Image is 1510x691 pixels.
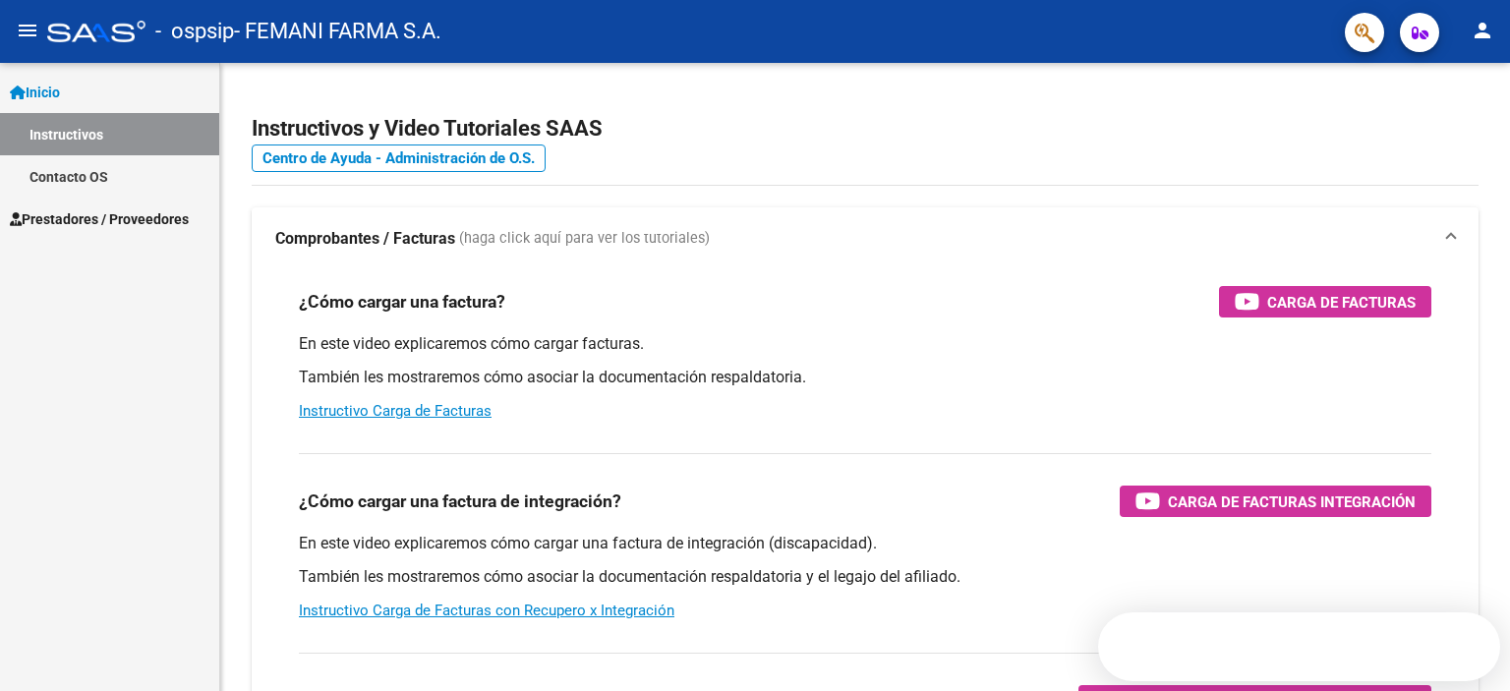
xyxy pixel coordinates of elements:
h3: ¿Cómo cargar una factura? [299,288,505,316]
button: Carga de Facturas [1219,286,1431,317]
mat-icon: person [1471,19,1494,42]
span: - FEMANI FARMA S.A. [234,10,441,53]
h3: ¿Cómo cargar una factura de integración? [299,488,621,515]
p: También les mostraremos cómo asociar la documentación respaldatoria. [299,367,1431,388]
p: En este video explicaremos cómo cargar una factura de integración (discapacidad). [299,533,1431,554]
span: - ospsip [155,10,234,53]
a: Centro de Ayuda - Administración de O.S. [252,144,546,172]
span: Carga de Facturas Integración [1168,489,1416,514]
mat-icon: menu [16,19,39,42]
a: Instructivo Carga de Facturas con Recupero x Integración [299,602,674,619]
span: (haga click aquí para ver los tutoriales) [459,228,710,250]
a: Instructivo Carga de Facturas [299,402,492,420]
p: También les mostraremos cómo asociar la documentación respaldatoria y el legajo del afiliado. [299,566,1431,588]
iframe: Intercom live chat [1443,624,1490,671]
span: Inicio [10,82,60,103]
p: En este video explicaremos cómo cargar facturas. [299,333,1431,355]
span: Carga de Facturas [1267,290,1416,315]
h2: Instructivos y Video Tutoriales SAAS [252,110,1479,147]
mat-expansion-panel-header: Comprobantes / Facturas (haga click aquí para ver los tutoriales) [252,207,1479,270]
button: Carga de Facturas Integración [1120,486,1431,517]
strong: Comprobantes / Facturas [275,228,455,250]
iframe: Intercom live chat discovery launcher [1098,612,1500,681]
span: Prestadores / Proveedores [10,208,189,230]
